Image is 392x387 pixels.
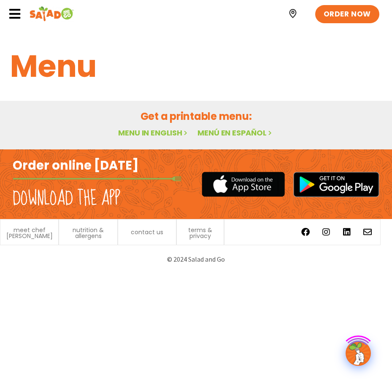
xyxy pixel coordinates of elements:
a: Menu in English [118,127,189,138]
span: ORDER NOW [324,9,371,19]
h2: Order online [DATE] [13,158,139,174]
img: Header logo [30,5,74,22]
img: google_play [293,172,379,197]
a: terms & privacy [181,227,219,239]
img: fork [13,176,181,181]
a: nutrition & allergens [63,227,113,239]
a: contact us [131,229,163,235]
img: appstore [202,170,285,198]
p: © 2024 Salad and Go [8,254,384,265]
a: ORDER NOW [315,5,379,24]
a: Menú en español [197,127,273,138]
h2: Get a printable menu: [10,109,382,124]
h1: Menu [10,43,382,89]
h2: Download the app [13,187,120,211]
a: meet chef [PERSON_NAME] [5,227,54,239]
